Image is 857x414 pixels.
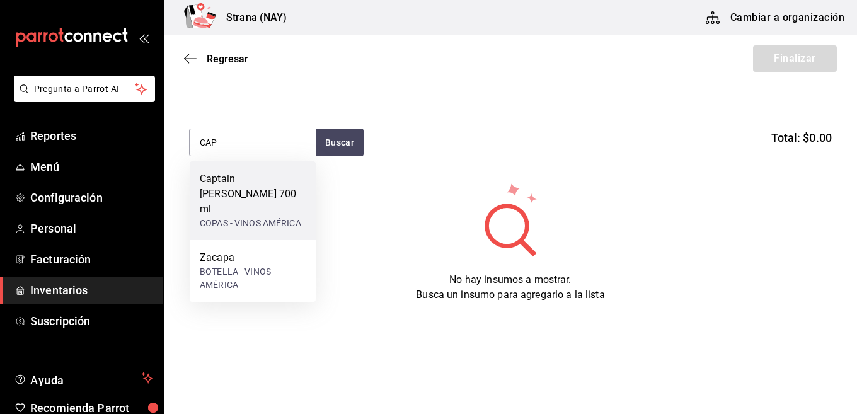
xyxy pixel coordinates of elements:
[216,10,287,25] h3: Strana (NAY)
[200,217,306,230] div: COPAS - VINOS AMÉRICA
[14,76,155,102] button: Pregunta a Parrot AI
[139,33,149,43] button: open_drawer_menu
[200,250,306,265] div: Zacapa
[200,265,306,292] div: BOTELLA - VINOS AMÉRICA
[30,313,153,330] span: Suscripción
[316,129,364,156] button: Buscar
[184,53,248,65] button: Regresar
[30,371,137,386] span: Ayuda
[30,220,153,237] span: Personal
[30,158,153,175] span: Menú
[771,129,832,146] span: Total: $0.00
[30,282,153,299] span: Inventarios
[30,251,153,268] span: Facturación
[416,273,604,301] span: No hay insumos a mostrar. Busca un insumo para agregarlo a la lista
[34,83,135,96] span: Pregunta a Parrot AI
[207,53,248,65] span: Regresar
[30,189,153,206] span: Configuración
[190,129,316,156] input: Buscar insumo
[200,171,306,217] div: Captain [PERSON_NAME] 700 ml
[30,127,153,144] span: Reportes
[9,91,155,105] a: Pregunta a Parrot AI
